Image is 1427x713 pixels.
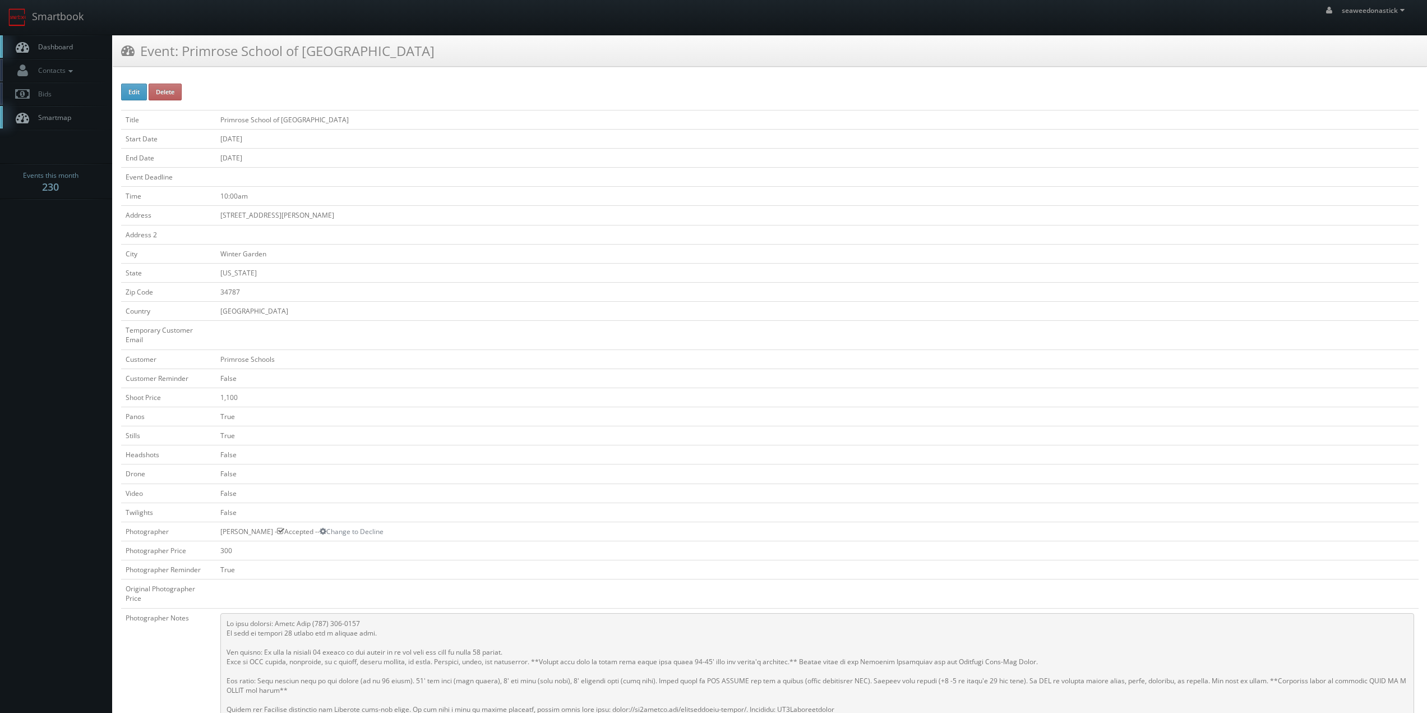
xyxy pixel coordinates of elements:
[121,445,216,464] td: Headshots
[121,84,147,100] button: Edit
[33,113,71,122] span: Smartmap
[216,445,1419,464] td: False
[23,170,78,181] span: Events this month
[216,464,1419,484] td: False
[121,225,216,244] td: Address 2
[33,66,76,75] span: Contacts
[216,129,1419,148] td: [DATE]
[121,426,216,445] td: Stills
[8,8,26,26] img: smartbook-logo.png
[216,560,1419,579] td: True
[121,503,216,522] td: Twilights
[121,349,216,369] td: Customer
[121,484,216,503] td: Video
[216,263,1419,282] td: [US_STATE]
[216,503,1419,522] td: False
[121,321,216,349] td: Temporary Customer Email
[121,41,435,61] h3: Event: Primrose School of [GEOGRAPHIC_DATA]
[216,349,1419,369] td: Primrose Schools
[33,42,73,52] span: Dashboard
[121,579,216,608] td: Original Photographer Price
[216,426,1419,445] td: True
[149,84,182,100] button: Delete
[121,369,216,388] td: Customer Reminder
[121,541,216,560] td: Photographer Price
[121,522,216,541] td: Photographer
[216,148,1419,167] td: [DATE]
[121,206,216,225] td: Address
[216,206,1419,225] td: [STREET_ADDRESS][PERSON_NAME]
[121,168,216,187] td: Event Deadline
[121,263,216,282] td: State
[121,110,216,129] td: Title
[33,89,52,99] span: Bids
[121,282,216,301] td: Zip Code
[121,187,216,206] td: Time
[121,244,216,263] td: City
[42,180,59,194] strong: 230
[216,282,1419,301] td: 34787
[1342,6,1408,15] span: seaweedonastick
[121,388,216,407] td: Shoot Price
[216,522,1419,541] td: [PERSON_NAME] - Accepted --
[121,407,216,426] td: Panos
[216,484,1419,503] td: False
[216,369,1419,388] td: False
[121,302,216,321] td: Country
[216,541,1419,560] td: 300
[121,464,216,484] td: Drone
[216,302,1419,321] td: [GEOGRAPHIC_DATA]
[216,244,1419,263] td: Winter Garden
[121,560,216,579] td: Photographer Reminder
[216,110,1419,129] td: Primrose School of [GEOGRAPHIC_DATA]
[121,129,216,148] td: Start Date
[121,148,216,167] td: End Date
[320,527,384,536] a: Change to Decline
[216,187,1419,206] td: 10:00am
[216,407,1419,426] td: True
[216,388,1419,407] td: 1,100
